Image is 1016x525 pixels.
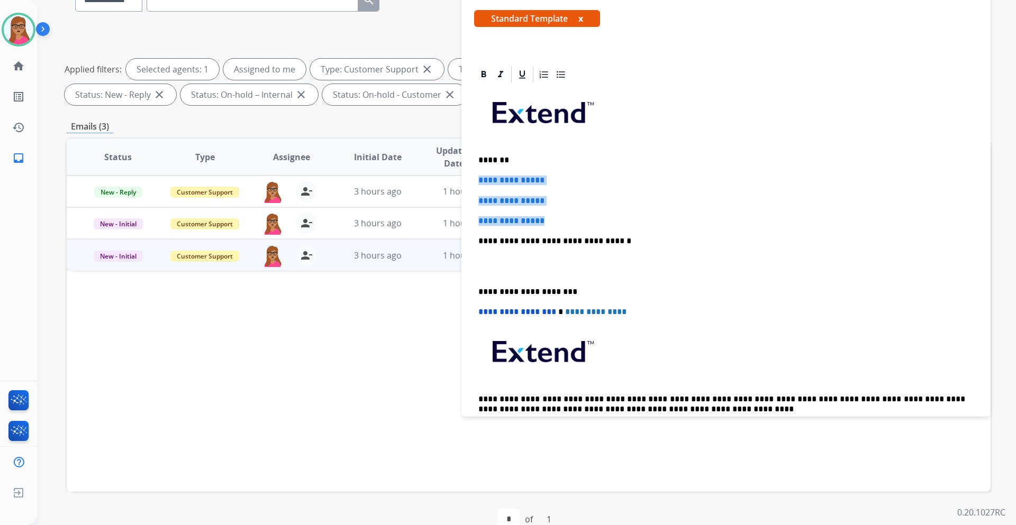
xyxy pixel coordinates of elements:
[536,67,552,82] div: Ordered List
[448,59,587,80] div: Type: Shipping Protection
[443,88,456,101] mat-icon: close
[476,67,492,82] div: Bold
[443,250,486,261] span: 1 hour ago
[514,67,530,82] div: Underline
[94,218,143,229] span: New - Initial
[12,60,25,72] mat-icon: home
[354,250,402,261] span: 3 hours ago
[957,506,1005,519] p: 0.20.1027RC
[12,121,25,134] mat-icon: history
[421,63,433,76] mat-icon: close
[153,88,166,101] mat-icon: close
[262,213,283,235] img: agent-avatar
[170,187,239,198] span: Customer Support
[295,88,307,101] mat-icon: close
[94,187,142,198] span: New - Reply
[354,151,402,163] span: Initial Date
[65,63,122,76] p: Applied filters:
[170,251,239,262] span: Customer Support
[300,217,313,229] mat-icon: person_remove
[430,144,478,170] span: Updated Date
[65,84,176,105] div: Status: New - Reply
[262,245,283,267] img: agent-avatar
[94,251,143,262] span: New - Initial
[170,218,239,229] span: Customer Support
[354,217,402,229] span: 3 hours ago
[474,10,600,27] span: Standard Template
[322,84,467,105] div: Status: On-hold - Customer
[310,59,444,80] div: Type: Customer Support
[443,186,486,197] span: 1 hour ago
[12,152,25,164] mat-icon: inbox
[300,185,313,198] mat-icon: person_remove
[223,59,306,80] div: Assigned to me
[493,67,509,82] div: Italic
[273,151,310,163] span: Assignee
[578,12,583,25] button: x
[67,120,113,133] p: Emails (3)
[180,84,318,105] div: Status: On-hold – Internal
[104,151,132,163] span: Status
[354,186,402,197] span: 3 hours ago
[4,15,33,44] img: avatar
[262,181,283,203] img: agent-avatar
[553,67,569,82] div: Bullet List
[300,249,313,262] mat-icon: person_remove
[12,90,25,103] mat-icon: list_alt
[443,217,486,229] span: 1 hour ago
[126,59,219,80] div: Selected agents: 1
[195,151,215,163] span: Type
